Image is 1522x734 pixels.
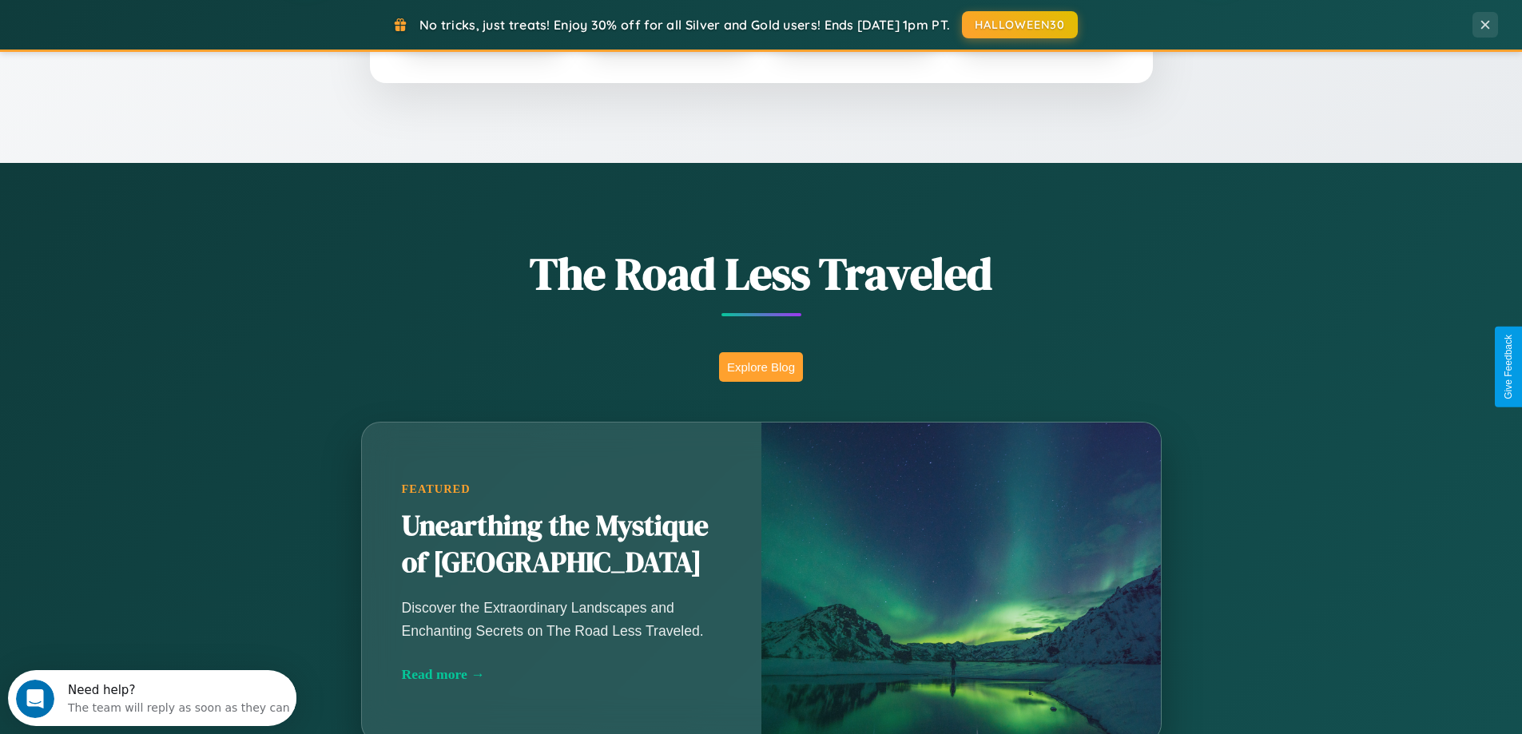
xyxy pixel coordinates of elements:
iframe: Intercom live chat discovery launcher [8,670,296,726]
h2: Unearthing the Mystique of [GEOGRAPHIC_DATA] [402,508,721,581]
div: Need help? [60,14,282,26]
button: HALLOWEEN30 [962,11,1078,38]
div: The team will reply as soon as they can [60,26,282,43]
div: Give Feedback [1503,335,1514,399]
iframe: Intercom live chat [16,680,54,718]
div: Read more → [402,666,721,683]
button: Explore Blog [719,352,803,382]
h1: The Road Less Traveled [282,243,1241,304]
div: Open Intercom Messenger [6,6,297,50]
div: Featured [402,482,721,496]
span: No tricks, just treats! Enjoy 30% off for all Silver and Gold users! Ends [DATE] 1pm PT. [419,17,950,33]
p: Discover the Extraordinary Landscapes and Enchanting Secrets on The Road Less Traveled. [402,597,721,641]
